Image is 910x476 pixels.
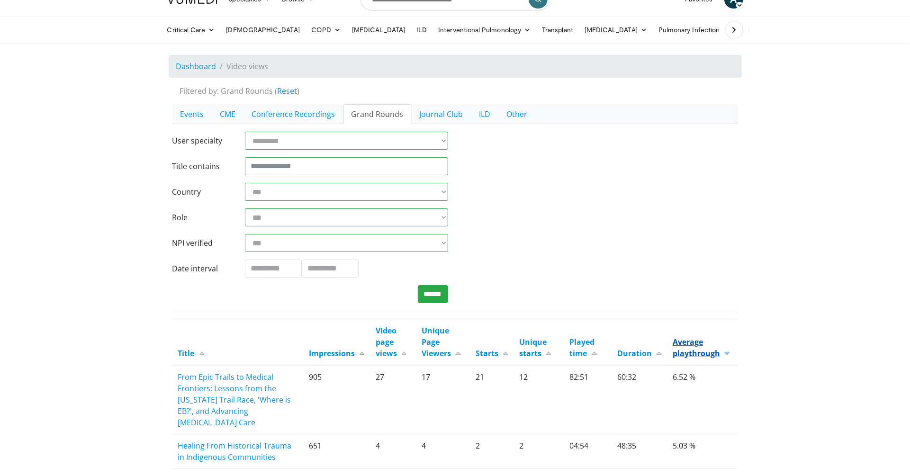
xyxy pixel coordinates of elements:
[178,348,204,359] a: Title
[667,365,738,434] td: 6.52 %
[514,365,564,434] td: 12
[514,434,564,469] td: 2
[519,337,551,359] a: Unique starts
[178,372,291,428] a: From Epic Trails to Medical Frontiers: Lessons from the [US_STATE] Trail Race, 'Where is EB?', an...
[165,132,238,150] label: User specialty
[536,20,579,39] a: Transplant
[471,104,499,124] a: ILD
[221,20,306,39] a: [DEMOGRAPHIC_DATA]
[172,104,212,124] a: Events
[309,348,364,359] a: Impressions
[169,55,742,78] nav: breadcrumb
[370,434,415,469] td: 4
[370,365,415,434] td: 27
[470,434,514,469] td: 2
[165,183,238,201] label: Country
[212,104,244,124] a: CME
[165,208,238,226] label: Role
[612,365,667,434] td: 60:32
[416,365,470,434] td: 17
[564,365,612,434] td: 82:51
[667,434,738,469] td: 5.03 %
[653,20,735,39] a: Pulmonary Infection
[244,104,343,124] a: Conference Recordings
[306,20,346,39] a: COPD
[470,365,514,434] td: 21
[178,440,292,462] a: Healing From Historical Trauma in Indigenous Communities
[303,434,370,469] td: 651
[617,348,661,359] a: Duration
[476,348,508,359] a: Starts
[612,434,667,469] td: 48:35
[343,104,412,124] a: Grand Rounds
[303,365,370,434] td: 905
[278,86,297,96] a: Reset
[416,434,470,469] td: 4
[165,234,238,252] label: NPI verified
[579,20,653,39] a: [MEDICAL_DATA]
[376,325,406,359] a: Video page views
[564,434,612,469] td: 04:54
[422,325,460,359] a: Unique Page Viewers
[673,337,730,359] a: Average playthrough
[162,20,221,39] a: Critical Care
[165,260,238,278] label: Date interval
[411,20,432,39] a: ILD
[346,20,411,39] a: [MEDICAL_DATA]
[570,337,597,359] a: Played time
[499,104,536,124] a: Other
[216,61,269,72] li: Video views
[176,61,216,72] a: Dashboard
[412,104,471,124] a: Journal Club
[173,85,745,97] div: Filtered by: Grand Rounds ( )
[432,20,536,39] a: Interventional Pulmonology
[165,157,238,175] label: Title contains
